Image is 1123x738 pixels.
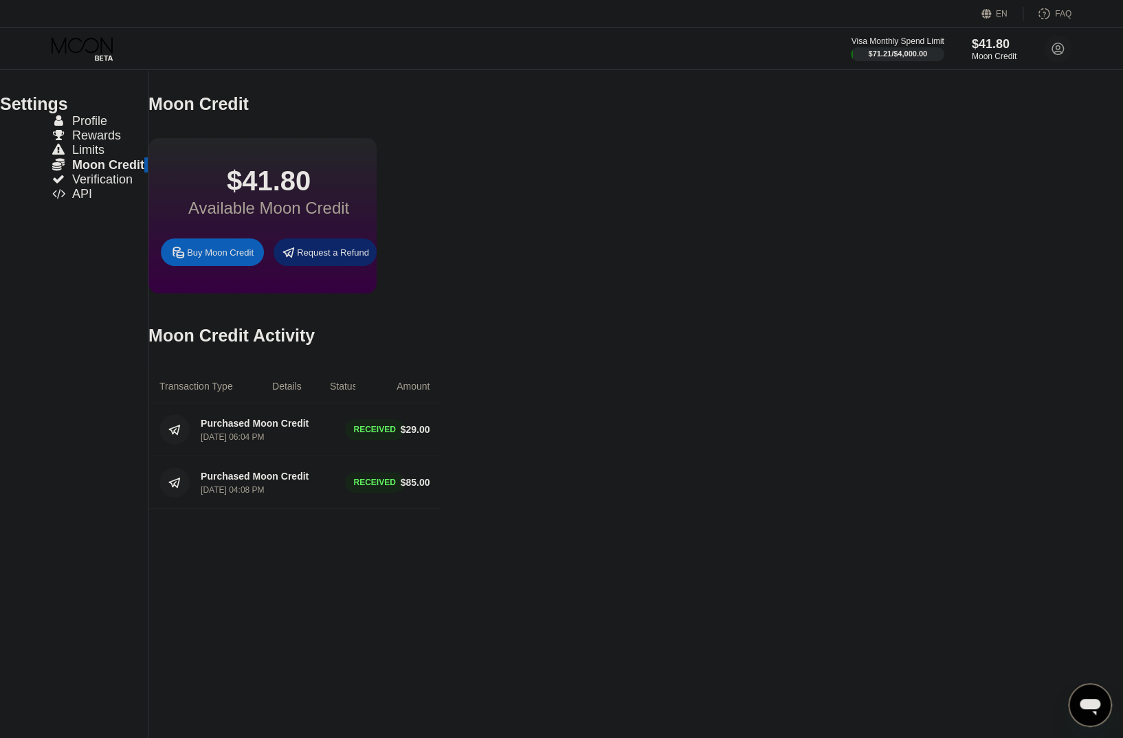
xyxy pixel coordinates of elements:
[272,381,302,392] div: Details
[54,115,63,127] span: 
[72,187,92,201] span: API
[851,36,944,46] div: Visa Monthly Spend Limit
[345,472,403,493] div: RECEIVED
[188,166,349,197] div: $41.80
[297,247,369,258] div: Request a Refund
[996,9,1008,19] div: EN
[72,172,133,186] span: Verification
[345,419,403,440] div: RECEIVED
[187,247,254,258] div: Buy Moon Credit
[72,143,104,157] span: Limits
[401,424,430,435] div: $ 29.00
[52,173,65,186] span: 
[201,432,264,442] div: [DATE] 06:04 PM
[72,158,144,172] span: Moon Credit
[52,144,65,156] span: 
[52,157,65,171] span: 
[52,129,65,142] div: 
[1055,9,1071,19] div: FAQ
[397,381,430,392] div: Amount
[72,128,121,142] span: Rewards
[1023,7,1071,21] div: FAQ
[148,94,249,114] div: Moon Credit
[274,238,377,266] div: Request a Refund
[981,7,1023,21] div: EN
[1068,683,1112,727] iframe: Przycisk umożliwiający otwarcie okna komunikatora
[188,199,349,218] div: Available Moon Credit
[52,115,65,127] div: 
[201,485,264,495] div: [DATE] 04:08 PM
[201,471,309,482] div: Purchased Moon Credit
[972,37,1016,61] div: $41.80Moon Credit
[148,326,315,346] div: Moon Credit Activity
[161,238,264,266] div: Buy Moon Credit
[52,188,65,200] span: 
[330,381,357,392] div: Status
[972,37,1016,52] div: $41.80
[201,418,309,429] div: Purchased Moon Credit
[53,129,65,142] span: 
[159,381,233,392] div: Transaction Type
[72,114,107,128] span: Profile
[972,52,1016,61] div: Moon Credit
[868,49,927,58] div: $71.21 / $4,000.00
[401,477,430,488] div: $ 85.00
[851,36,944,61] div: Visa Monthly Spend Limit$71.21/$4,000.00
